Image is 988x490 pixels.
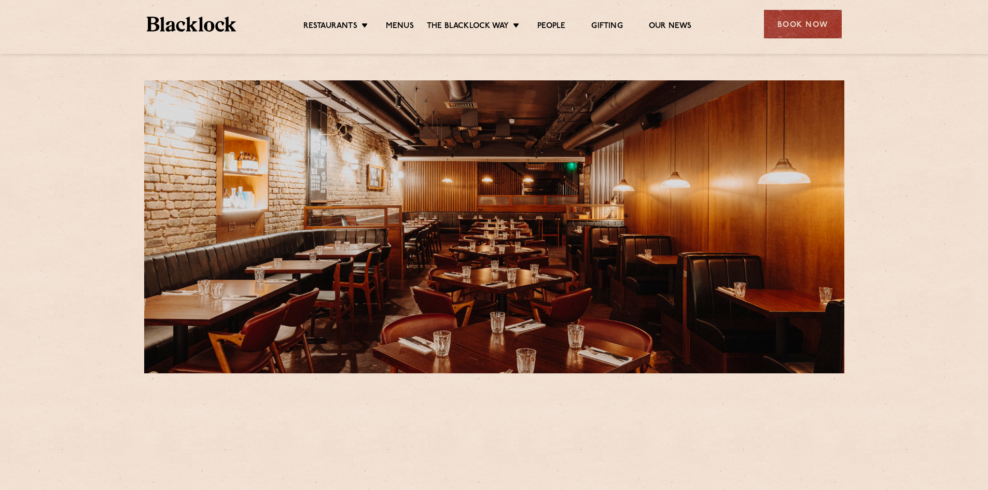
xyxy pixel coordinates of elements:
[303,21,357,33] a: Restaurants
[386,21,414,33] a: Menus
[764,10,842,38] div: Book Now
[591,21,622,33] a: Gifting
[537,21,565,33] a: People
[147,17,236,32] img: BL_Textured_Logo-footer-cropped.svg
[649,21,692,33] a: Our News
[427,21,509,33] a: The Blacklock Way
